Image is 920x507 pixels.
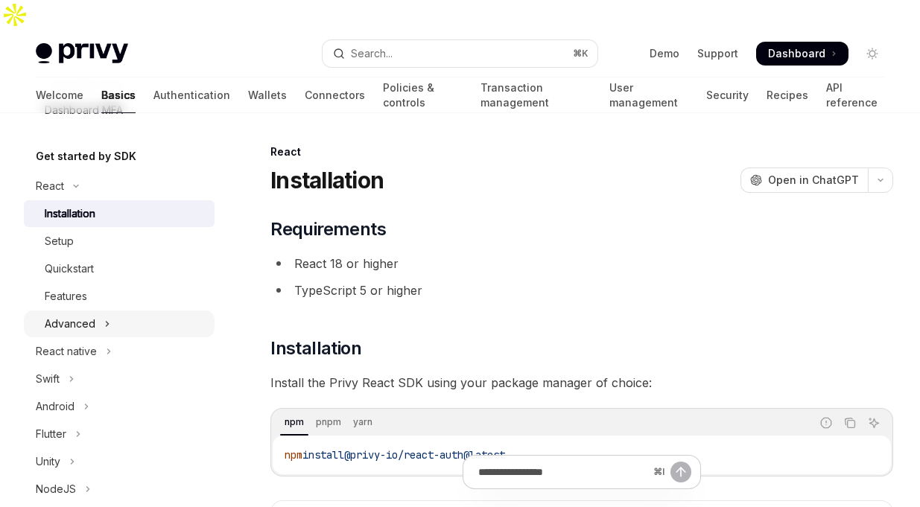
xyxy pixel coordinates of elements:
h5: Get started by SDK [36,147,136,165]
a: Quickstart [24,255,215,282]
span: Dashboard [768,46,825,61]
button: Toggle Swift section [24,366,215,392]
a: API reference [826,77,884,113]
img: light logo [36,43,128,64]
li: React 18 or higher [270,253,893,274]
a: Security [706,77,749,113]
span: install [302,448,344,462]
a: Authentication [153,77,230,113]
h1: Installation [270,167,384,194]
a: Connectors [305,77,365,113]
span: Requirements [270,217,386,241]
button: Report incorrect code [816,413,836,433]
button: Send message [670,462,691,482]
div: React [270,144,893,159]
button: Open search [323,40,597,67]
a: Recipes [767,77,808,113]
div: yarn [349,413,377,431]
div: Unity [36,453,60,471]
div: React [36,177,64,195]
div: npm [280,413,308,431]
div: Features [45,287,87,305]
a: Policies & controls [383,77,463,113]
div: Search... [351,45,393,63]
button: Toggle React native section [24,338,215,365]
a: Welcome [36,77,83,113]
a: Features [24,283,215,310]
button: Toggle NodeJS section [24,476,215,503]
a: Basics [101,77,136,113]
a: Wallets [248,77,287,113]
span: Open in ChatGPT [768,173,859,188]
div: pnpm [311,413,346,431]
button: Open in ChatGPT [740,168,868,193]
div: Flutter [36,425,66,443]
span: @privy-io/react-auth@latest [344,448,505,462]
li: TypeScript 5 or higher [270,280,893,301]
div: Quickstart [45,260,94,278]
span: npm [285,448,302,462]
a: Demo [650,46,679,61]
span: ⌘ K [573,48,589,60]
a: Installation [24,200,215,227]
button: Ask AI [864,413,883,433]
div: Swift [36,370,60,388]
button: Copy the contents from the code block [840,413,860,433]
a: User management [609,77,688,113]
a: Support [697,46,738,61]
div: NodeJS [36,480,76,498]
div: Installation [45,205,95,223]
button: Toggle Android section [24,393,215,420]
input: Ask a question... [478,456,647,488]
button: Toggle Unity section [24,448,215,475]
a: Transaction management [480,77,591,113]
div: Advanced [45,315,95,333]
button: Toggle Advanced section [24,310,215,337]
a: Dashboard [756,42,848,66]
div: Android [36,398,74,415]
span: Install the Privy React SDK using your package manager of choice: [270,372,893,393]
div: Setup [45,232,74,250]
span: Installation [270,337,361,360]
a: Setup [24,228,215,255]
button: Toggle Flutter section [24,421,215,447]
div: React native [36,342,97,360]
button: Toggle dark mode [860,42,884,66]
button: Toggle React section [24,173,215,200]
